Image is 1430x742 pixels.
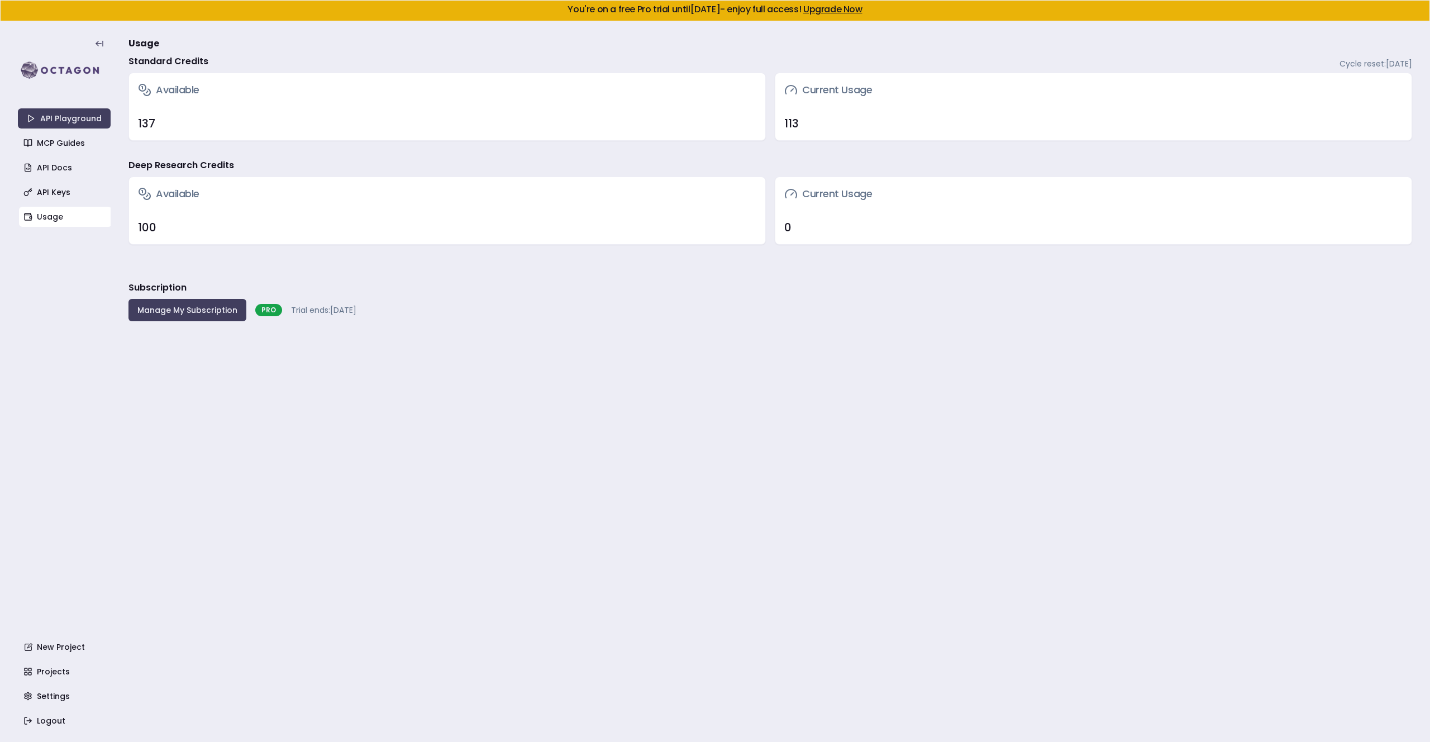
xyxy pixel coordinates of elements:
[138,220,756,235] div: 100
[128,55,208,68] h4: Standard Credits
[1340,58,1412,69] span: Cycle reset: [DATE]
[19,182,112,202] a: API Keys
[803,3,862,16] a: Upgrade Now
[128,299,246,321] button: Manage My Subscription
[19,207,112,227] a: Usage
[19,637,112,657] a: New Project
[128,37,159,50] span: Usage
[18,59,111,82] img: logo-rect-yK7x_WSZ.svg
[784,116,1403,131] div: 113
[784,220,1403,235] div: 0
[128,281,187,294] h3: Subscription
[19,686,112,706] a: Settings
[138,116,756,131] div: 137
[255,304,282,316] div: PRO
[18,108,111,129] a: API Playground
[19,158,112,178] a: API Docs
[19,711,112,731] a: Logout
[128,159,234,172] h4: Deep Research Credits
[138,186,199,202] h3: Available
[291,305,356,316] span: Trial ends: [DATE]
[784,186,872,202] h3: Current Usage
[19,133,112,153] a: MCP Guides
[784,82,872,98] h3: Current Usage
[9,5,1421,14] h5: You're on a free Pro trial until [DATE] - enjoy full access!
[138,82,199,98] h3: Available
[19,662,112,682] a: Projects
